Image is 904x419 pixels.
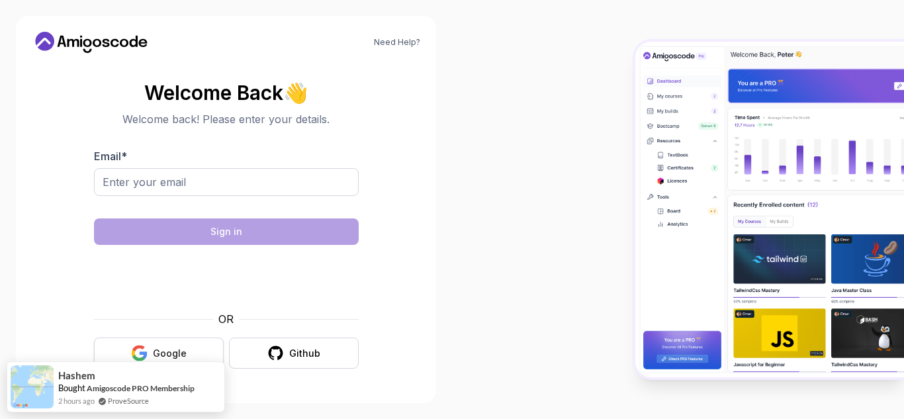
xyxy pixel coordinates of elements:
span: Bought [58,383,85,393]
h2: Welcome Back [94,82,359,103]
a: Home link [32,32,151,53]
button: Github [229,338,359,369]
button: Google [94,338,224,369]
label: Email * [94,150,127,163]
p: Welcome back! Please enter your details. [94,111,359,127]
span: Hashem [58,370,95,381]
div: Github [289,347,320,360]
img: Amigoscode Dashboard [635,42,904,377]
button: Sign in [94,218,359,245]
span: 2 hours ago [58,395,95,406]
img: provesource social proof notification image [11,365,54,408]
span: 👋 [282,79,310,106]
iframe: Widget que contiene una casilla de verificación para el desafío de seguridad de hCaptcha [126,253,326,303]
input: Enter your email [94,168,359,196]
p: OR [218,311,234,327]
a: ProveSource [108,395,149,406]
div: Sign in [210,225,242,238]
a: Need Help? [374,37,420,48]
a: Amigoscode PRO Membership [87,383,195,393]
div: Google [153,347,187,360]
